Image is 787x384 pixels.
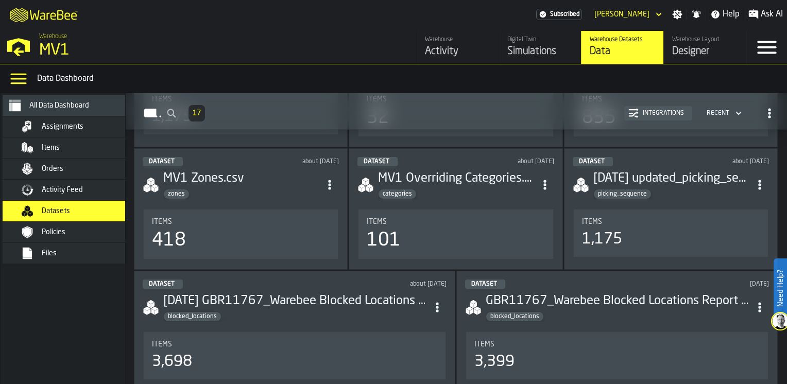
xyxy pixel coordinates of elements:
[590,44,655,59] div: Data
[3,180,147,201] li: menu Activity Feed
[152,218,172,226] span: Items
[134,148,348,270] div: ItemListCard-DashboardItemContainer
[144,210,338,259] div: stat-Items
[536,9,582,20] div: Menu Subscription
[39,33,67,40] span: Warehouse
[37,73,783,85] div: Data Dashboard
[42,207,70,215] span: Datasets
[707,110,729,117] div: DropdownMenuValue-4
[367,218,387,226] span: Items
[474,353,515,371] div: 3,399
[477,158,554,165] div: Updated: 27/07/2025, 11:14:02 Created: 27/07/2025, 11:13:11
[144,332,446,379] div: stat-Items
[574,210,768,257] div: stat-Items
[672,36,738,43] div: Warehouse Layout
[152,230,186,251] div: 418
[152,340,437,348] div: Title
[42,165,63,173] span: Orders
[152,353,192,371] div: 3,698
[582,230,622,249] div: 1,175
[486,313,543,320] span: blocked_locations
[3,116,147,137] li: menu Assignments
[425,44,490,59] div: Activity
[364,159,389,165] span: Dataset
[564,148,778,270] div: ItemListCard-DashboardItemContainer
[378,170,535,187] h3: MV1 Overriding Categories.csv
[579,159,605,165] span: Dataset
[582,218,760,226] div: Title
[164,313,221,320] span: blocked_locations
[593,170,750,187] div: 2025-07-25 updated_picking_sequence.csv
[639,110,688,117] div: Integrations
[42,123,83,131] span: Assignments
[593,170,750,187] h3: [DATE] updated_picking_sequence.csv
[624,106,692,120] button: button-Integrations
[42,186,83,194] span: Activity Feed
[474,340,760,348] div: Title
[149,159,175,165] span: Dataset
[638,281,769,288] div: Updated: 12/05/2025, 23:17:59 Created: 12/05/2025, 23:16:41
[152,340,172,348] span: Items
[379,190,416,198] span: categories
[357,207,554,261] section: card-DataDashboardCard
[357,157,398,166] div: status-5 2
[193,110,201,117] span: 17
[3,222,147,243] li: menu Policies
[3,243,147,264] li: menu Files
[590,36,655,43] div: Warehouse Datasets
[262,158,339,165] div: Updated: 27/07/2025, 11:14:10 Created: 27/07/2025, 00:43:33
[507,44,573,59] div: Simulations
[692,158,769,165] div: Updated: 25/07/2025, 11:53:31 Created: 25/07/2025, 11:41:59
[42,144,60,152] span: Items
[163,293,428,309] h3: [DATE] GBR11767_Warebee Blocked Locations Report.csv
[316,281,447,288] div: Updated: 25/07/2025, 11:42:41 Created: 25/07/2025, 11:39:44
[164,190,189,198] span: zones
[663,31,746,64] a: link-to-/wh/i/3ccf57d1-1e0c-4a81-a3bb-c2011c5f0d50/designer
[425,36,490,43] div: Warehouse
[152,218,330,226] div: Title
[465,280,505,289] div: status-5 2
[507,36,573,43] div: Digital Twin
[486,293,750,309] div: GBR11767_Warebee Blocked Locations Report 07.05.2025.csv
[358,210,553,259] div: stat-Items
[42,249,57,257] span: Files
[581,31,663,64] a: link-to-/wh/i/3ccf57d1-1e0c-4a81-a3bb-c2011c5f0d50/data
[3,95,147,116] li: menu All Data Dashboard
[149,281,175,287] span: Dataset
[143,157,183,166] div: status-5 2
[126,93,787,130] h2: button-Dataset
[471,281,497,287] span: Dataset
[573,157,613,166] div: status-5 2
[672,44,738,59] div: Designer
[29,101,89,110] span: All Data Dashboard
[367,218,544,226] div: Title
[573,207,769,259] section: card-DataDashboardCard
[582,218,602,226] span: Items
[590,8,664,21] div: DropdownMenuValue-Aaron Tamborski Tamborski
[3,159,147,180] li: menu Orders
[3,137,147,159] li: menu Items
[163,170,320,187] h3: MV1 Zones.csv
[143,280,183,289] div: status-5 2
[746,31,787,64] label: button-toggle-Menu
[367,230,401,251] div: 101
[594,10,649,19] div: DropdownMenuValue-Aaron Tamborski Tamborski
[687,9,706,20] label: button-toggle-Notifications
[42,228,65,236] span: Policies
[536,9,582,20] a: link-to-/wh/i/3ccf57d1-1e0c-4a81-a3bb-c2011c5f0d50/settings/billing
[499,31,581,64] a: link-to-/wh/i/3ccf57d1-1e0c-4a81-a3bb-c2011c5f0d50/simulations
[723,8,740,21] span: Help
[349,148,562,270] div: ItemListCard-DashboardItemContainer
[594,190,651,198] span: picking_sequence
[416,31,499,64] a: link-to-/wh/i/3ccf57d1-1e0c-4a81-a3bb-c2011c5f0d50/feed/
[143,330,447,381] section: card-DataDashboardCard
[486,293,750,309] h3: GBR11767_Warebee Blocked Locations Report [DATE].csv
[761,8,783,21] span: Ask AI
[668,9,687,20] label: button-toggle-Settings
